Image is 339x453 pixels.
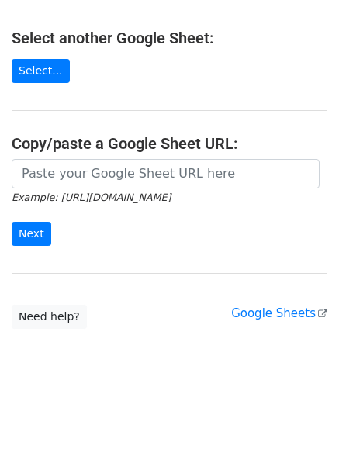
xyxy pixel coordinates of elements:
h4: Copy/paste a Google Sheet URL: [12,134,327,153]
h4: Select another Google Sheet: [12,29,327,47]
small: Example: [URL][DOMAIN_NAME] [12,192,171,203]
input: Next [12,222,51,246]
a: Google Sheets [231,306,327,320]
a: Need help? [12,305,87,329]
a: Select... [12,59,70,83]
input: Paste your Google Sheet URL here [12,159,320,188]
iframe: Chat Widget [261,379,339,453]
